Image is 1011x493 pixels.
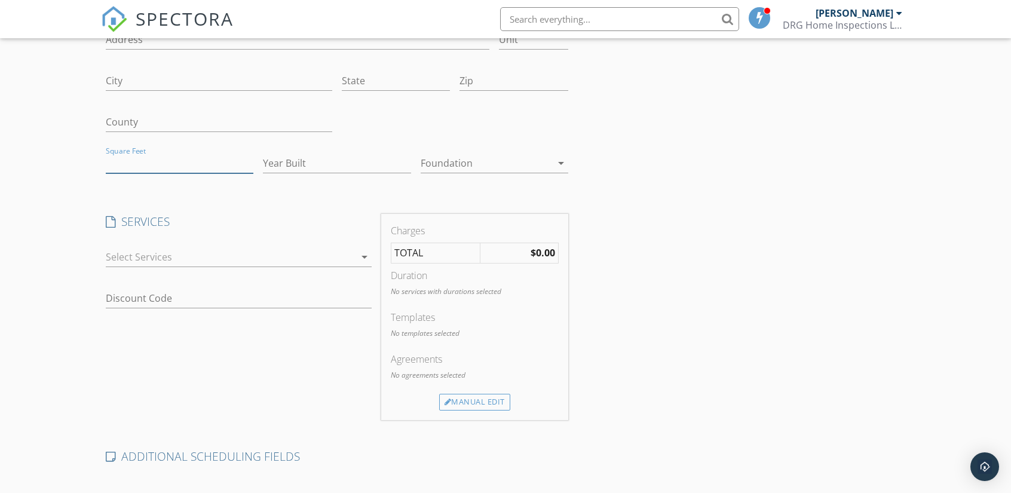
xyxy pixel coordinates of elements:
[357,250,372,264] i: arrow_drop_down
[439,394,510,411] div: Manual Edit
[500,7,739,31] input: Search everything...
[391,370,559,381] p: No agreements selected
[554,156,568,170] i: arrow_drop_down
[391,223,559,238] div: Charges
[783,19,902,31] div: DRG Home Inspections LLC
[391,310,559,324] div: Templates
[106,289,372,308] input: Discount Code
[136,6,234,31] span: SPECTORA
[391,352,559,366] div: Agreements
[101,16,234,41] a: SPECTORA
[101,6,127,32] img: The Best Home Inspection Software - Spectora
[391,286,559,297] p: No services with durations selected
[531,246,555,259] strong: $0.00
[391,328,559,339] p: No templates selected
[106,214,372,229] h4: SERVICES
[391,243,480,264] td: TOTAL
[970,452,999,481] div: Open Intercom Messenger
[816,7,893,19] div: [PERSON_NAME]
[391,268,559,283] div: Duration
[106,449,568,464] h4: ADDITIONAL SCHEDULING FIELDS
